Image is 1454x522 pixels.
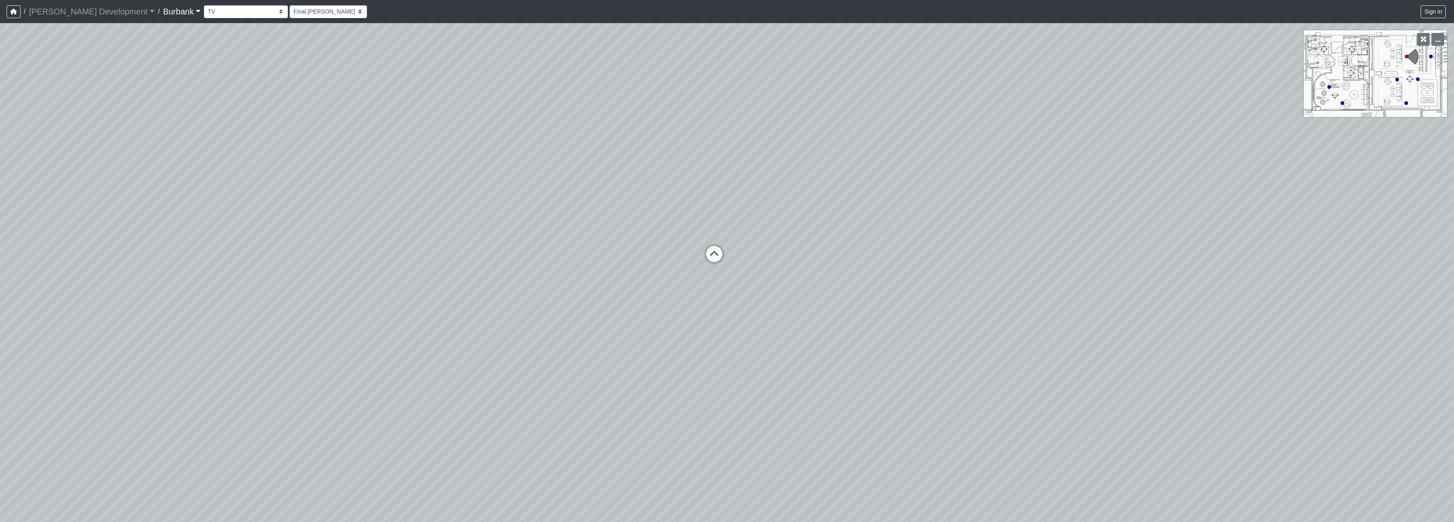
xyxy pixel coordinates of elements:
[6,506,55,522] iframe: Ybug feedback widget
[154,3,163,20] span: /
[21,3,29,20] span: /
[29,3,154,20] a: [PERSON_NAME] Development
[163,3,201,20] a: Burbank
[1421,5,1446,18] button: Sign in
